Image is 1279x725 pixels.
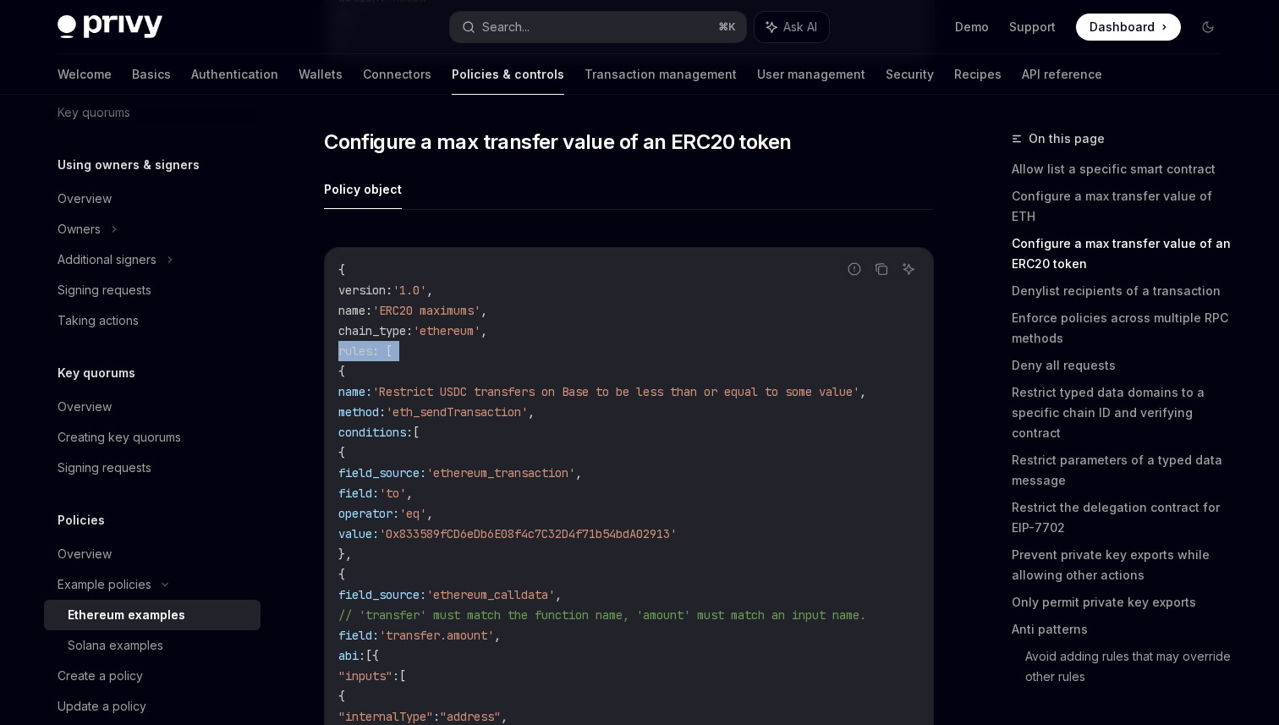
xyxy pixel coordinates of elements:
[58,280,151,300] div: Signing requests
[379,486,406,501] span: 'to'
[363,54,431,95] a: Connectors
[338,465,426,481] span: field_source:
[338,587,426,602] span: field_source:
[44,453,261,483] a: Signing requests
[191,54,278,95] a: Authentication
[783,19,817,36] span: Ask AI
[338,384,372,399] span: name:
[1012,352,1235,379] a: Deny all requests
[494,628,501,643] span: ,
[399,506,426,521] span: 'eq'
[44,630,261,661] a: Solana examples
[58,458,151,478] div: Signing requests
[433,709,440,724] span: :
[452,54,564,95] a: Policies & controls
[1194,14,1221,41] button: Toggle dark mode
[406,486,413,501] span: ,
[44,600,261,630] a: Ethereum examples
[58,189,112,209] div: Overview
[44,691,261,722] a: Update a policy
[379,628,494,643] span: 'transfer.amount'
[58,310,139,331] div: Taking actions
[44,422,261,453] a: Creating key quorums
[58,696,146,717] div: Update a policy
[338,546,352,562] span: },
[585,54,737,95] a: Transaction management
[1029,129,1105,149] span: On this page
[44,661,261,691] a: Create a policy
[755,12,829,42] button: Ask AI
[480,323,487,338] span: ,
[386,283,392,298] span: :
[886,54,934,95] a: Security
[413,323,480,338] span: 'ethereum'
[58,397,112,417] div: Overview
[426,506,433,521] span: ,
[58,155,200,175] h5: Using owners & signers
[338,486,379,501] span: field:
[372,384,859,399] span: 'Restrict USDC transfers on Base to be less than or equal to some value'
[450,12,746,42] button: Search...⌘K
[399,668,406,684] span: [
[338,668,392,684] span: "inputs"
[324,129,791,156] span: Configure a max transfer value of an ERC20 token
[392,668,399,684] span: :
[426,587,555,602] span: 'ethereum_calldata'
[44,275,261,305] a: Signing requests
[365,648,379,663] span: [{
[406,323,413,338] span: :
[338,445,345,460] span: {
[955,19,989,36] a: Demo
[58,574,151,595] div: Example policies
[1012,541,1235,589] a: Prevent private key exports while allowing other actions
[338,323,406,338] span: chain_type
[58,54,112,95] a: Welcome
[58,510,105,530] h5: Policies
[482,17,530,37] div: Search...
[68,605,185,625] div: Ethereum examples
[338,262,345,277] span: {
[392,283,426,298] span: '1.0'
[44,539,261,569] a: Overview
[718,20,736,34] span: ⌘ K
[338,567,345,582] span: {
[480,303,487,318] span: ,
[299,54,343,95] a: Wallets
[426,283,433,298] span: ,
[338,404,386,420] span: method:
[1012,589,1235,616] a: Only permit private key exports
[58,666,143,686] div: Create a policy
[58,363,135,383] h5: Key quorums
[528,404,535,420] span: ,
[372,343,392,359] span: : [
[338,343,372,359] span: rules
[338,526,379,541] span: value:
[1022,54,1102,95] a: API reference
[1012,230,1235,277] a: Configure a max transfer value of an ERC20 token
[757,54,865,95] a: User management
[1012,305,1235,352] a: Enforce policies across multiple RPC methods
[555,587,562,602] span: ,
[870,258,892,280] button: Copy the contents from the code block
[44,392,261,422] a: Overview
[1012,156,1235,183] a: Allow list a specific smart contract
[440,709,501,724] span: "address"
[58,15,162,39] img: dark logo
[1012,447,1235,494] a: Restrict parameters of a typed data message
[1076,14,1181,41] a: Dashboard
[338,689,345,704] span: {
[1009,19,1056,36] a: Support
[501,709,508,724] span: ,
[68,635,163,656] div: Solana examples
[58,544,112,564] div: Overview
[338,506,399,521] span: operator:
[897,258,919,280] button: Ask AI
[1090,19,1155,36] span: Dashboard
[338,303,365,318] span: name
[1012,616,1235,643] a: Anti patterns
[1012,379,1235,447] a: Restrict typed data domains to a specific chain ID and verifying contract
[338,628,379,643] span: field:
[843,258,865,280] button: Report incorrect code
[58,250,156,270] div: Additional signers
[365,303,372,318] span: :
